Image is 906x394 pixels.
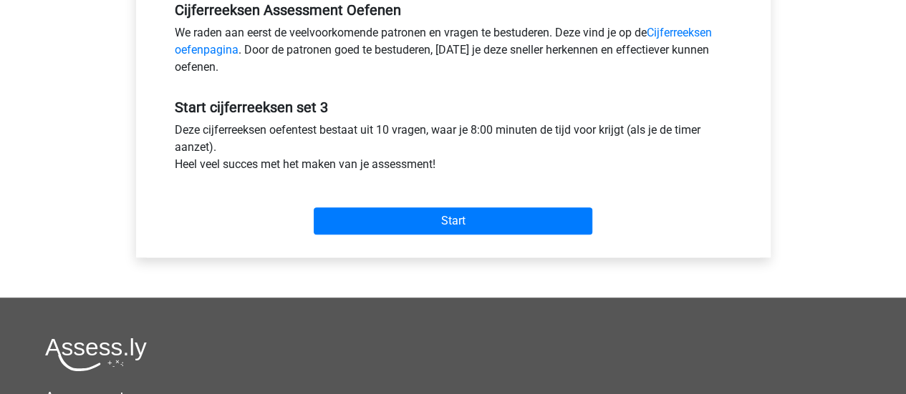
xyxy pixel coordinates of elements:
[175,99,732,116] h5: Start cijferreeksen set 3
[45,338,147,371] img: Assessly logo
[164,24,743,82] div: We raden aan eerst de veelvoorkomende patronen en vragen te bestuderen. Deze vind je op de . Door...
[164,122,743,179] div: Deze cijferreeksen oefentest bestaat uit 10 vragen, waar je 8:00 minuten de tijd voor krijgt (als...
[314,207,592,235] input: Start
[175,1,732,19] h5: Cijferreeksen Assessment Oefenen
